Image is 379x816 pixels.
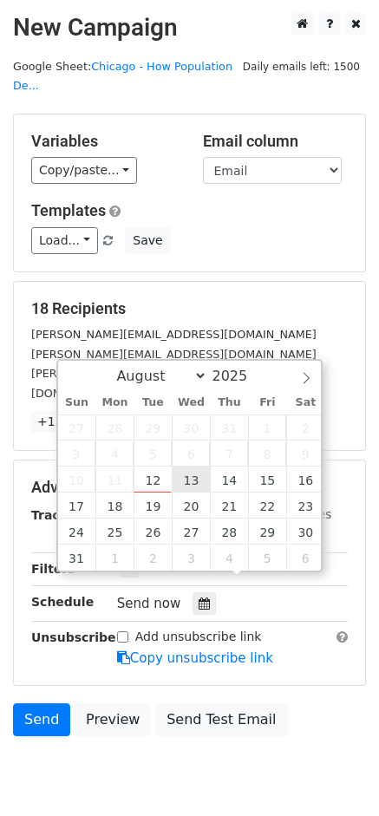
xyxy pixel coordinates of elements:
a: Preview [75,703,151,736]
span: August 1, 2025 [248,415,286,441]
span: September 1, 2025 [95,545,134,571]
span: July 29, 2025 [134,415,172,441]
a: Daily emails left: 1500 [237,60,366,73]
a: Templates [31,201,106,219]
h5: Email column [203,132,349,151]
a: +15 more [31,411,104,433]
span: August 16, 2025 [286,467,324,493]
span: September 6, 2025 [286,545,324,571]
span: August 15, 2025 [248,467,286,493]
span: July 28, 2025 [95,415,134,441]
iframe: Chat Widget [292,733,379,816]
span: Sun [58,397,96,408]
h5: Advanced [31,478,348,497]
span: August 5, 2025 [134,441,172,467]
span: August 30, 2025 [286,519,324,545]
span: Send now [117,596,181,611]
span: September 5, 2025 [248,545,286,571]
span: August 14, 2025 [210,467,248,493]
span: August 8, 2025 [248,441,286,467]
span: August 12, 2025 [134,467,172,493]
span: Tue [134,397,172,408]
span: August 26, 2025 [134,519,172,545]
span: August 23, 2025 [286,493,324,519]
span: August 21, 2025 [210,493,248,519]
span: August 24, 2025 [58,519,96,545]
span: August 18, 2025 [95,493,134,519]
span: August 3, 2025 [58,441,96,467]
span: August 25, 2025 [95,519,134,545]
span: July 31, 2025 [210,415,248,441]
label: Add unsubscribe link [135,628,262,646]
h2: New Campaign [13,13,366,42]
span: September 2, 2025 [134,545,172,571]
button: Save [125,227,170,254]
span: September 3, 2025 [172,545,210,571]
strong: Schedule [31,595,94,609]
span: Mon [95,397,134,408]
span: August 22, 2025 [248,493,286,519]
span: August 4, 2025 [95,441,134,467]
span: July 27, 2025 [58,415,96,441]
span: Fri [248,397,286,408]
span: August 31, 2025 [58,545,96,571]
span: August 13, 2025 [172,467,210,493]
strong: Filters [31,562,75,576]
span: August 20, 2025 [172,493,210,519]
input: Year [207,368,270,384]
span: Sat [286,397,324,408]
small: [PERSON_NAME][EMAIL_ADDRESS][DOMAIN_NAME] [31,348,317,361]
strong: Unsubscribe [31,630,116,644]
span: August 27, 2025 [172,519,210,545]
span: August 17, 2025 [58,493,96,519]
span: August 28, 2025 [210,519,248,545]
span: Daily emails left: 1500 [237,57,366,76]
a: Chicago - How Population De... [13,60,232,93]
strong: Tracking [31,508,89,522]
small: [PERSON_NAME][EMAIL_ADDRESS][DOMAIN_NAME] [31,328,317,341]
span: August 6, 2025 [172,441,210,467]
small: Google Sheet: [13,60,232,93]
span: August 19, 2025 [134,493,172,519]
h5: Variables [31,132,177,151]
a: Load... [31,227,98,254]
span: August 9, 2025 [286,441,324,467]
span: Wed [172,397,210,408]
span: September 4, 2025 [210,545,248,571]
span: Thu [210,397,248,408]
span: August 7, 2025 [210,441,248,467]
span: August 2, 2025 [286,415,324,441]
span: August 10, 2025 [58,467,96,493]
a: Copy unsubscribe link [117,650,273,666]
span: August 29, 2025 [248,519,286,545]
span: August 11, 2025 [95,467,134,493]
small: [PERSON_NAME][EMAIL_ADDRESS][PERSON_NAME][DOMAIN_NAME] [31,367,316,400]
span: July 30, 2025 [172,415,210,441]
h5: 18 Recipients [31,299,348,318]
a: Send Test Email [155,703,287,736]
a: Copy/paste... [31,157,137,184]
a: Send [13,703,70,736]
